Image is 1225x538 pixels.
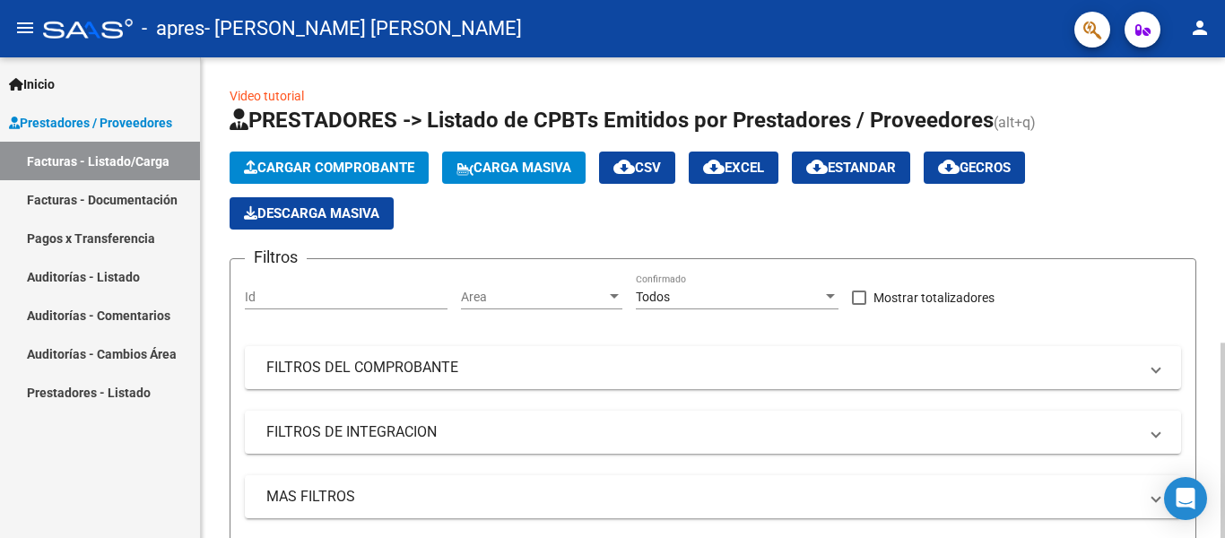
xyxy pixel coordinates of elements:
[806,160,896,176] span: Estandar
[266,487,1138,507] mat-panel-title: MAS FILTROS
[792,152,910,184] button: Estandar
[613,160,661,176] span: CSV
[938,156,960,178] mat-icon: cloud_download
[230,89,304,103] a: Video tutorial
[1164,477,1207,520] div: Open Intercom Messenger
[142,9,204,48] span: - apres
[806,156,828,178] mat-icon: cloud_download
[244,205,379,221] span: Descarga Masiva
[245,411,1181,454] mat-expansion-panel-header: FILTROS DE INTEGRACION
[244,160,414,176] span: Cargar Comprobante
[230,197,394,230] app-download-masive: Descarga masiva de comprobantes (adjuntos)
[245,346,1181,389] mat-expansion-panel-header: FILTROS DEL COMPROBANTE
[230,152,429,184] button: Cargar Comprobante
[599,152,675,184] button: CSV
[230,197,394,230] button: Descarga Masiva
[456,160,571,176] span: Carga Masiva
[689,152,778,184] button: EXCEL
[14,17,36,39] mat-icon: menu
[245,245,307,270] h3: Filtros
[938,160,1011,176] span: Gecros
[703,156,725,178] mat-icon: cloud_download
[245,475,1181,518] mat-expansion-panel-header: MAS FILTROS
[230,108,994,133] span: PRESTADORES -> Listado de CPBTs Emitidos por Prestadores / Proveedores
[636,290,670,304] span: Todos
[924,152,1025,184] button: Gecros
[461,290,606,305] span: Area
[266,422,1138,442] mat-panel-title: FILTROS DE INTEGRACION
[442,152,586,184] button: Carga Masiva
[9,113,172,133] span: Prestadores / Proveedores
[266,358,1138,377] mat-panel-title: FILTROS DEL COMPROBANTE
[613,156,635,178] mat-icon: cloud_download
[9,74,55,94] span: Inicio
[1189,17,1211,39] mat-icon: person
[873,287,995,308] span: Mostrar totalizadores
[994,114,1036,131] span: (alt+q)
[204,9,522,48] span: - [PERSON_NAME] [PERSON_NAME]
[703,160,764,176] span: EXCEL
